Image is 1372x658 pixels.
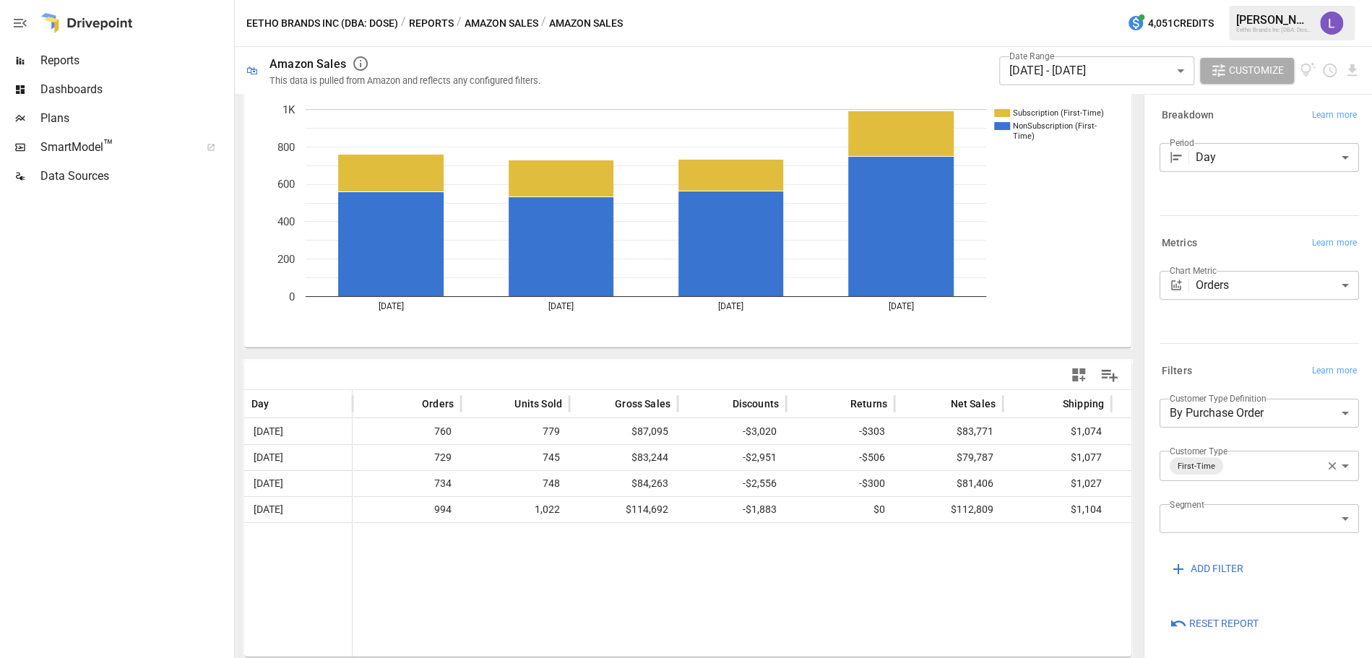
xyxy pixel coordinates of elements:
div: / [541,14,546,33]
span: -$303 [857,419,887,444]
span: $83,244 [629,445,670,470]
button: Lindsay North [1311,3,1352,43]
label: Customer Type Definition [1170,392,1267,404]
span: $112,809 [949,497,996,522]
text: [DATE] [379,301,404,311]
span: $114,692 [624,497,670,522]
div: Day [1196,143,1359,172]
span: Gross Sales [615,397,670,411]
text: 0 [289,290,295,303]
span: 779 [540,419,562,444]
span: [DATE] [251,445,285,470]
button: Sort [710,394,730,414]
text: 800 [277,141,295,154]
button: Amazon Sales [465,14,538,33]
span: Dashboards [40,81,231,98]
span: $84,263 [629,471,670,496]
button: Reset Report [1160,610,1269,636]
text: 600 [277,178,295,191]
button: ADD FILTER [1160,556,1254,582]
span: $83,771 [954,419,996,444]
button: Manage Columns [1093,359,1126,391]
button: Download report [1344,62,1360,79]
text: [DATE] [548,301,574,311]
span: ADD FILTER [1191,560,1243,578]
span: 734 [432,471,454,496]
span: 745 [540,445,562,470]
span: 729 [432,445,454,470]
button: Sort [593,394,613,414]
svg: A chart. [244,87,1117,347]
button: Sort [400,394,420,414]
span: 748 [540,471,562,496]
span: First-Time [1172,458,1221,475]
span: Orders [422,397,454,411]
div: This data is pulled from Amazon and reflects any configured filters. [269,75,540,86]
label: Chart Metric [1170,264,1217,277]
div: Amazon Sales [269,57,346,71]
span: 1,022 [532,497,562,522]
text: [DATE] [888,301,913,311]
span: -$300 [857,471,887,496]
button: Sort [1041,394,1061,414]
span: Shipping [1063,397,1104,411]
span: $81,406 [954,471,996,496]
span: -$2,951 [741,445,779,470]
span: Discounts [732,397,779,411]
span: $1,027 [1069,471,1104,496]
label: Segment [1170,498,1204,511]
text: 200 [277,253,295,266]
span: $79,787 [954,445,996,470]
span: [DATE] [251,497,285,522]
span: $1,074 [1069,419,1104,444]
button: Sort [928,394,949,414]
div: By Purchase Order [1160,399,1359,428]
span: -$1,883 [741,497,779,522]
span: $87,095 [629,419,670,444]
text: 1K [282,103,295,116]
span: Reports [40,52,231,69]
button: Eetho Brands Inc (DBA: Dose) [246,14,398,33]
span: -$3,020 [741,419,779,444]
span: SmartModel [40,139,191,156]
div: / [457,14,462,33]
button: Reports [409,14,454,33]
span: $1,077 [1069,445,1104,470]
span: Customize [1229,61,1284,79]
div: Orders [1196,271,1359,300]
span: Plans [40,110,231,127]
span: 4,051 Credits [1148,14,1214,33]
span: Data Sources [40,168,231,185]
text: Time) [1013,131,1035,141]
span: -$506 [857,445,887,470]
span: -$2,556 [741,471,779,496]
span: $1,104 [1069,497,1104,522]
div: Eetho Brands Inc (DBA: Dose) [1236,27,1311,33]
button: Sort [271,394,291,414]
span: Returns [850,397,887,411]
button: Schedule report [1321,62,1338,79]
button: 4,051Credits [1121,10,1220,37]
div: / [401,14,406,33]
text: [DATE] [718,301,743,311]
button: Sort [829,394,849,414]
h6: Metrics [1162,235,1197,251]
div: [DATE] - [DATE] [999,56,1194,85]
div: [PERSON_NAME] [1236,13,1311,27]
label: Customer Type [1170,445,1228,457]
span: [DATE] [251,419,285,444]
span: Learn more [1312,236,1357,251]
span: ™ [103,137,113,155]
label: Date Range [1009,50,1054,62]
text: NonSubscription (First- [1013,121,1097,131]
div: 🛍 [246,64,258,77]
span: Units Sold [514,397,562,411]
button: Customize [1200,58,1294,84]
text: 400 [277,215,295,228]
img: Lindsay North [1320,12,1343,35]
h6: Breakdown [1162,108,1214,124]
span: Learn more [1312,108,1357,123]
span: $0 [871,497,887,522]
button: Sort [493,394,513,414]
